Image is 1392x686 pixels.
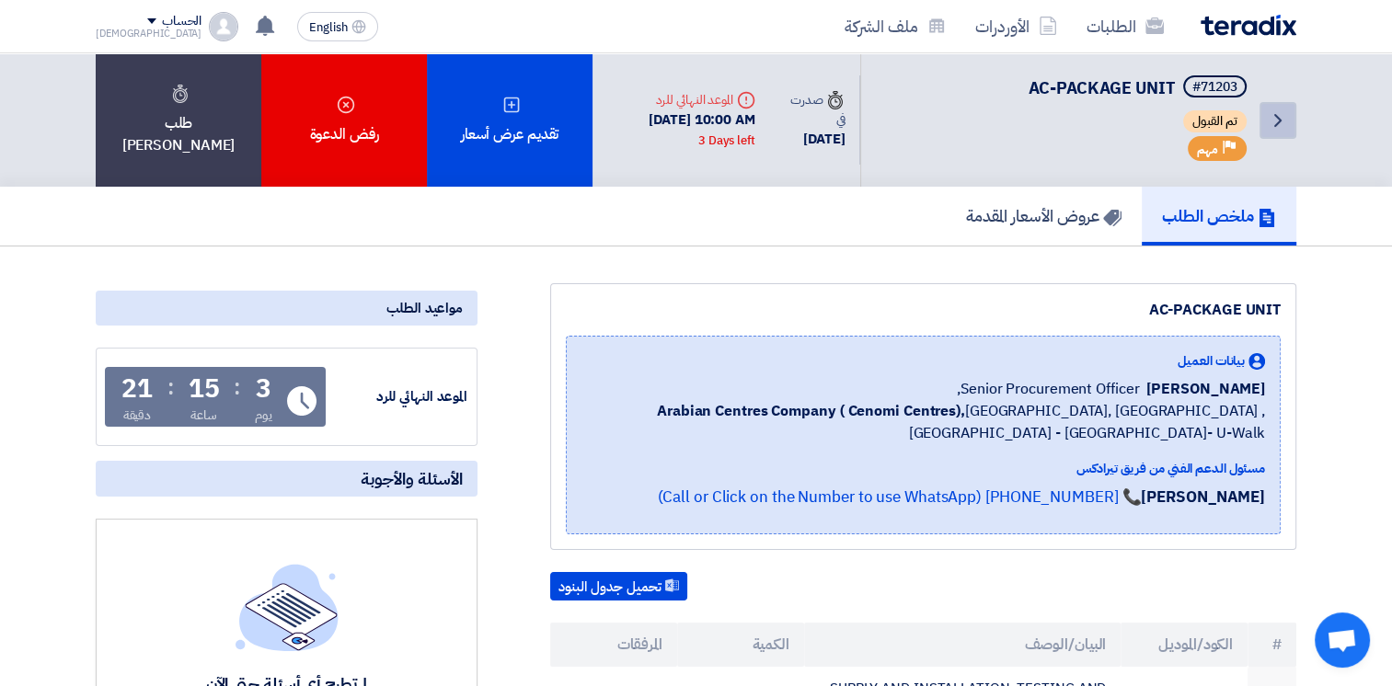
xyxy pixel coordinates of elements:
div: AC-PACKAGE UNIT [566,299,1281,321]
a: عروض الأسعار المقدمة [946,187,1142,246]
th: # [1248,623,1296,667]
div: 3 Days left [698,131,755,150]
div: [DATE] 10:00 AM [607,109,755,151]
h5: ملخص الطلب [1162,205,1276,226]
div: صدرت في [785,90,846,129]
th: الكمية [677,623,804,667]
div: مسئول الدعم الفني من فريق تيرادكس [581,459,1265,478]
a: ملخص الطلب [1142,187,1296,246]
div: 15 [189,376,220,402]
div: ساعة [190,406,217,425]
a: الأوردرات [961,5,1072,48]
span: Senior Procurement Officer, [957,378,1139,400]
a: 📞 [PHONE_NUMBER] (Call or Click on the Number to use WhatsApp) [657,486,1141,509]
span: AC-PACKAGE UNIT [1029,75,1176,100]
button: تحميل جدول البنود [550,572,687,601]
span: بيانات العميل [1178,351,1245,371]
span: [GEOGRAPHIC_DATA], [GEOGRAPHIC_DATA] ,[GEOGRAPHIC_DATA] - [GEOGRAPHIC_DATA]- U-Walk [581,400,1265,444]
div: : [234,371,240,404]
div: يوم [255,406,272,425]
div: 21 [121,376,153,402]
strong: [PERSON_NAME] [1141,486,1265,509]
div: طلب [PERSON_NAME] [96,53,261,187]
div: الموعد النهائي للرد [329,386,467,407]
div: مواعيد الطلب [96,291,477,326]
div: رفض الدعوة [261,53,427,187]
span: English [309,21,348,34]
a: ملف الشركة [830,5,961,48]
span: [PERSON_NAME] [1146,378,1265,400]
th: المرفقات [550,623,677,667]
img: Teradix logo [1201,15,1296,36]
div: دقيقة [123,406,152,425]
img: empty_state_list.svg [236,564,339,650]
span: تم القبول [1183,110,1247,132]
span: مهم [1197,141,1218,158]
div: [DATE] [785,129,846,150]
h5: عروض الأسعار المقدمة [966,205,1122,226]
a: Open chat [1315,612,1370,668]
a: الطلبات [1072,5,1179,48]
b: Arabian Centres Company ( Cenomi Centres), [657,400,965,422]
img: profile_test.png [209,12,238,41]
th: الكود/الموديل [1121,623,1248,667]
th: البيان/الوصف [804,623,1122,667]
div: تقديم عرض أسعار [427,53,592,187]
span: الأسئلة والأجوبة [361,468,463,489]
h5: AC-PACKAGE UNIT [1029,75,1250,101]
div: : [167,371,174,404]
div: [DEMOGRAPHIC_DATA] [96,29,201,39]
div: #71203 [1192,81,1237,94]
div: الحساب [162,14,201,29]
div: 3 [256,376,271,402]
button: English [297,12,378,41]
div: الموعد النهائي للرد [607,90,755,109]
